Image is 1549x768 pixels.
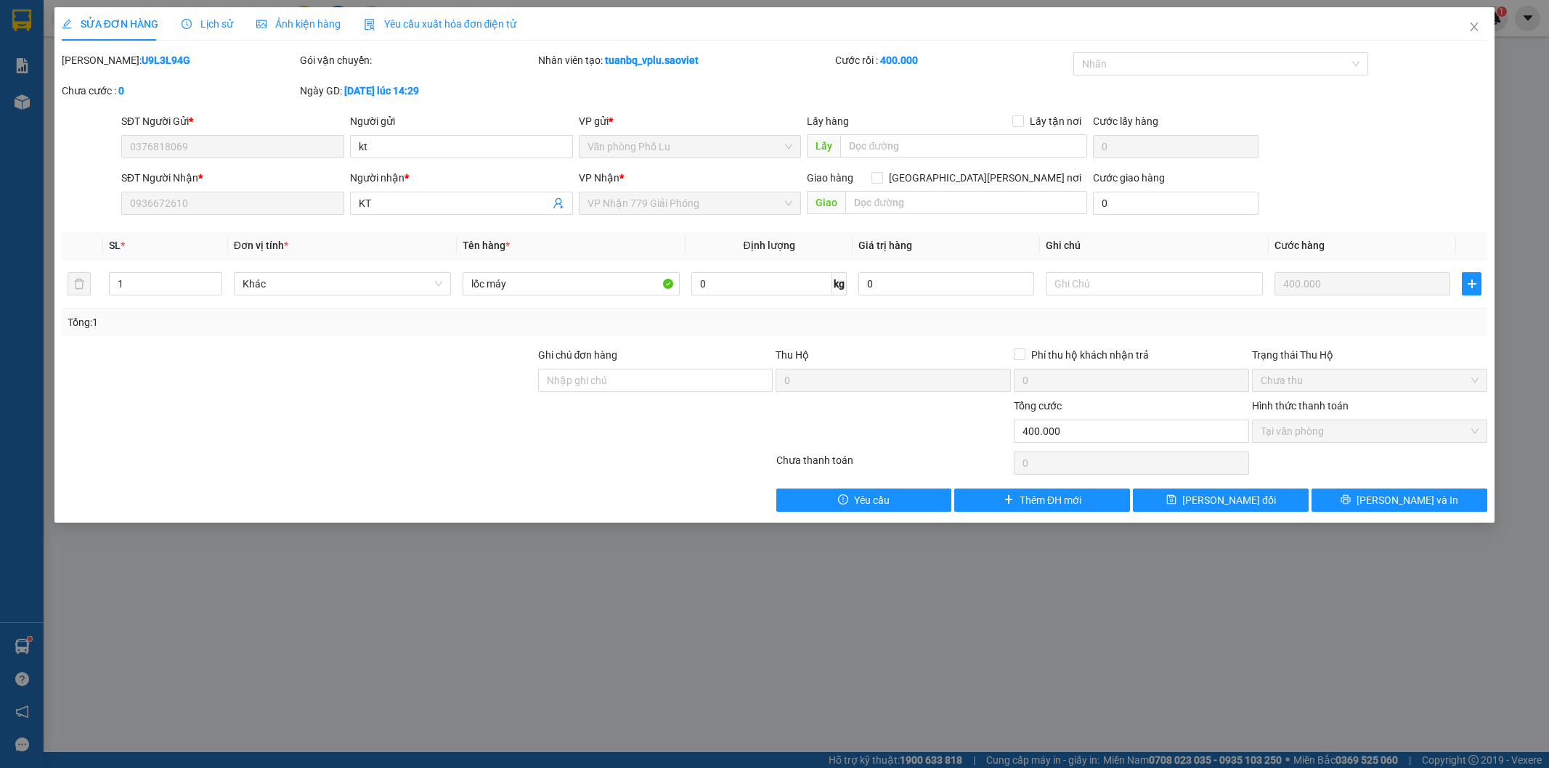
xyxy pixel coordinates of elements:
[68,272,91,295] button: delete
[880,54,918,66] b: 400.000
[1093,115,1158,127] label: Cước lấy hàng
[1462,272,1481,295] button: plus
[142,54,190,66] b: U9L3L94G
[243,273,442,295] span: Khác
[62,18,158,30] span: SỬA ĐƠN HÀNG
[364,19,375,30] img: icon
[256,18,341,30] span: Ảnh kiện hàng
[364,18,517,30] span: Yêu cầu xuất hóa đơn điện tử
[463,240,510,251] span: Tên hàng
[1252,400,1349,412] label: Hình thức thanh toán
[883,170,1087,186] span: [GEOGRAPHIC_DATA][PERSON_NAME] nơi
[579,172,619,184] span: VP Nhận
[954,489,1130,512] button: plusThêm ĐH mới
[553,197,564,209] span: user-add
[182,18,233,30] span: Lịch sử
[538,52,833,68] div: Nhân viên tạo:
[1274,272,1450,295] input: 0
[1341,494,1351,506] span: printer
[1312,489,1487,512] button: printer[PERSON_NAME] và In
[1040,232,1269,260] th: Ghi chú
[840,134,1087,158] input: Dọc đường
[579,113,802,129] div: VP gửi
[62,19,72,29] span: edit
[776,349,809,361] span: Thu Hộ
[1133,489,1309,512] button: save[PERSON_NAME] đổi
[1468,21,1480,33] span: close
[1252,347,1487,363] div: Trạng thái Thu Hộ
[538,349,618,361] label: Ghi chú đơn hàng
[344,85,419,97] b: [DATE] lúc 14:29
[121,113,344,129] div: SĐT Người Gửi
[1004,494,1014,506] span: plus
[858,240,912,251] span: Giá trị hàng
[68,314,598,330] div: Tổng: 1
[1020,492,1081,508] span: Thêm ĐH mới
[588,136,793,158] span: Văn phòng Phố Lu
[210,275,219,284] span: up
[210,285,219,294] span: down
[854,492,890,508] span: Yêu cầu
[1024,113,1087,129] span: Lấy tận nơi
[256,19,267,29] span: picture
[1166,494,1176,506] span: save
[1182,492,1276,508] span: [PERSON_NAME] đổi
[1093,172,1165,184] label: Cước giao hàng
[300,52,535,68] div: Gói vận chuyển:
[1014,400,1062,412] span: Tổng cước
[121,170,344,186] div: SĐT Người Nhận
[62,52,297,68] div: [PERSON_NAME]:
[832,272,847,295] span: kg
[1454,7,1495,48] button: Close
[182,19,192,29] span: clock-circle
[1357,492,1458,508] span: [PERSON_NAME] và In
[1463,278,1481,290] span: plus
[838,494,848,506] span: exclamation-circle
[807,134,840,158] span: Lấy
[300,83,535,99] div: Ngày GD:
[835,52,1070,68] div: Cước rồi :
[1025,347,1155,363] span: Phí thu hộ khách nhận trả
[744,240,795,251] span: Định lượng
[463,272,680,295] input: VD: Bàn, Ghế
[118,85,124,97] b: 0
[588,192,793,214] span: VP Nhận 779 Giải Phóng
[807,115,849,127] span: Lấy hàng
[775,452,1013,478] div: Chưa thanh toán
[206,273,221,284] span: Increase Value
[1093,192,1259,215] input: Cước giao hàng
[807,172,853,184] span: Giao hàng
[1046,272,1263,295] input: Ghi Chú
[206,284,221,295] span: Decrease Value
[1274,240,1325,251] span: Cước hàng
[350,113,573,129] div: Người gửi
[1261,369,1479,391] span: Chưa thu
[605,54,699,66] b: tuanbq_vplu.saoviet
[62,83,297,99] div: Chưa cước :
[1261,420,1479,442] span: Tại văn phòng
[776,489,952,512] button: exclamation-circleYêu cầu
[1093,135,1259,158] input: Cước lấy hàng
[350,170,573,186] div: Người nhận
[807,191,845,214] span: Giao
[845,191,1087,214] input: Dọc đường
[538,369,773,392] input: Ghi chú đơn hàng
[109,240,121,251] span: SL
[234,240,288,251] span: Đơn vị tính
